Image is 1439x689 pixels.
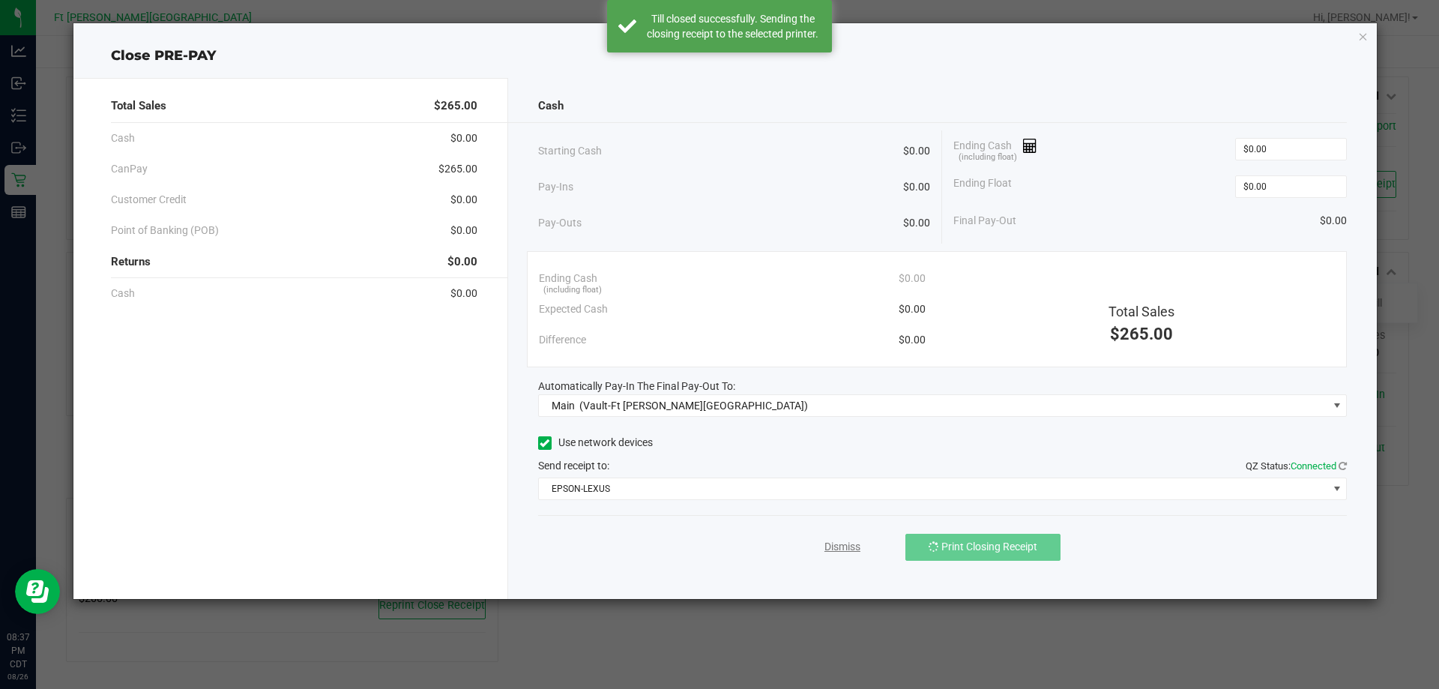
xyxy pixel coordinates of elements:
[538,435,653,451] label: Use network devices
[905,534,1061,561] button: Print Closing Receipt
[903,179,930,195] span: $0.00
[111,246,477,278] div: Returns
[111,97,166,115] span: Total Sales
[434,97,477,115] span: $265.00
[111,286,135,301] span: Cash
[899,332,926,348] span: $0.00
[543,284,602,297] span: (including float)
[953,138,1037,160] span: Ending Cash
[539,271,597,286] span: Ending Cash
[111,192,187,208] span: Customer Credit
[73,46,1378,66] div: Close PRE-PAY
[450,130,477,146] span: $0.00
[539,478,1328,499] span: EPSON-LEXUS
[552,400,575,412] span: Main
[538,380,735,392] span: Automatically Pay-In The Final Pay-Out To:
[824,539,860,555] a: Dismiss
[899,271,926,286] span: $0.00
[1110,325,1173,343] span: $265.00
[1291,460,1336,472] span: Connected
[538,179,573,195] span: Pay-Ins
[539,301,608,317] span: Expected Cash
[450,192,477,208] span: $0.00
[903,215,930,231] span: $0.00
[438,161,477,177] span: $265.00
[1320,213,1347,229] span: $0.00
[899,301,926,317] span: $0.00
[579,400,808,412] span: (Vault-Ft [PERSON_NAME][GEOGRAPHIC_DATA])
[903,143,930,159] span: $0.00
[447,253,477,271] span: $0.00
[450,286,477,301] span: $0.00
[953,175,1012,198] span: Ending Float
[111,223,219,238] span: Point of Banking (POB)
[111,161,148,177] span: CanPay
[538,143,602,159] span: Starting Cash
[538,97,564,115] span: Cash
[1108,304,1174,319] span: Total Sales
[959,151,1017,164] span: (including float)
[450,223,477,238] span: $0.00
[645,11,821,41] div: Till closed successfully. Sending the closing receipt to the selected printer.
[1246,460,1347,472] span: QZ Status:
[111,130,135,146] span: Cash
[538,215,582,231] span: Pay-Outs
[953,213,1016,229] span: Final Pay-Out
[539,332,586,348] span: Difference
[538,460,609,472] span: Send receipt to:
[941,541,1037,553] span: Print Closing Receipt
[15,569,60,614] iframe: Resource center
